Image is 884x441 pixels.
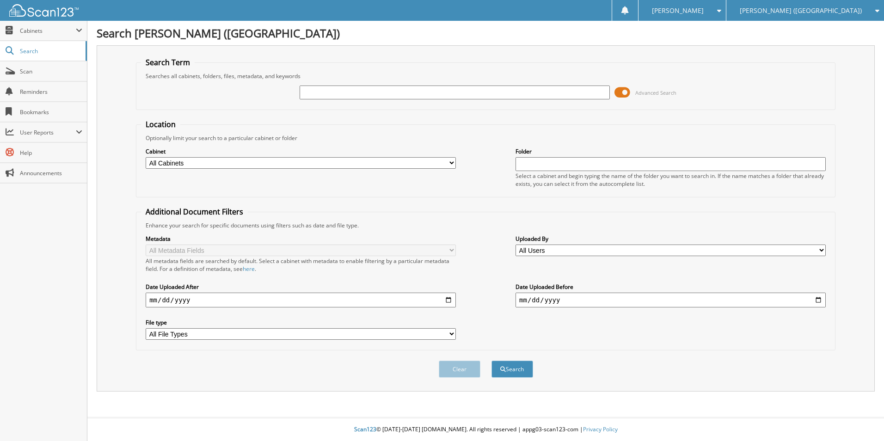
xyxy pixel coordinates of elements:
a: Privacy Policy [583,425,618,433]
label: Uploaded By [516,235,826,243]
legend: Location [141,119,180,129]
span: Search [20,47,81,55]
label: Cabinet [146,147,456,155]
button: Search [491,361,533,378]
legend: Additional Document Filters [141,207,248,217]
legend: Search Term [141,57,195,67]
label: Date Uploaded After [146,283,456,291]
span: [PERSON_NAME] ([GEOGRAPHIC_DATA]) [740,8,862,13]
span: Scan [20,67,82,75]
label: Date Uploaded Before [516,283,826,291]
label: Folder [516,147,826,155]
input: start [146,293,456,307]
label: Metadata [146,235,456,243]
a: here [243,265,255,273]
h1: Search [PERSON_NAME] ([GEOGRAPHIC_DATA]) [97,25,875,41]
img: scan123-logo-white.svg [9,4,79,17]
span: [PERSON_NAME] [652,8,704,13]
div: All metadata fields are searched by default. Select a cabinet with metadata to enable filtering b... [146,257,456,273]
span: User Reports [20,129,76,136]
div: Optionally limit your search to a particular cabinet or folder [141,134,830,142]
span: Announcements [20,169,82,177]
span: Scan123 [354,425,376,433]
div: © [DATE]-[DATE] [DOMAIN_NAME]. All rights reserved | appg03-scan123-com | [87,418,884,441]
span: Help [20,149,82,157]
span: Bookmarks [20,108,82,116]
span: Advanced Search [635,89,676,96]
button: Clear [439,361,480,378]
span: Reminders [20,88,82,96]
div: Select a cabinet and begin typing the name of the folder you want to search in. If the name match... [516,172,826,188]
div: Searches all cabinets, folders, files, metadata, and keywords [141,72,830,80]
span: Cabinets [20,27,76,35]
label: File type [146,318,456,326]
div: Enhance your search for specific documents using filters such as date and file type. [141,221,830,229]
input: end [516,293,826,307]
